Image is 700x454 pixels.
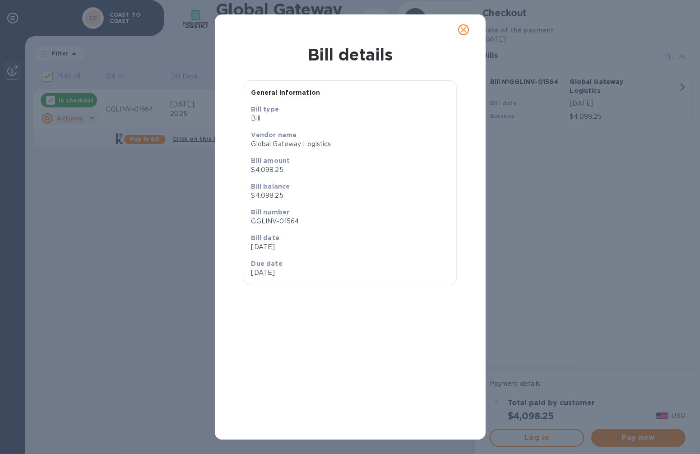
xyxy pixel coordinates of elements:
p: Global Gateway Logistics [251,139,449,149]
b: Bill date [251,234,279,241]
p: [DATE] [251,268,347,278]
p: $4,098.25 [251,191,449,200]
b: Due date [251,260,283,267]
p: Bill [251,114,449,123]
b: Bill type [251,106,279,113]
b: Vendor name [251,131,297,139]
p: [DATE] [251,242,449,252]
b: General information [251,89,320,96]
h1: Bill details [222,45,478,64]
p: $4,098.25 [251,165,449,175]
button: close [453,19,474,41]
b: Bill balance [251,183,290,190]
p: GGLINV-01564 [251,217,449,226]
b: Bill amount [251,157,290,164]
b: Bill number [251,208,290,216]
